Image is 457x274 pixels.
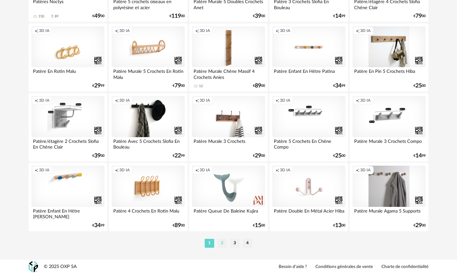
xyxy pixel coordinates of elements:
div: Patère 4 Crochets En Rotin Malu [112,207,185,220]
span: 14 [335,14,341,18]
a: Creation icon 3D IA Patère 5 Crochets En Chêne Compo €2500 [269,93,348,162]
div: € 99 [333,84,345,88]
span: 3D IA [119,98,130,103]
a: Creation icon 3D IA Patère En Pin 5 Crochets Hiba €2500 [350,23,428,92]
div: € 99 [173,154,185,158]
a: Conditions générales de vente [315,264,373,270]
span: 49 [94,14,101,18]
div: Patère Murale 5 Crochets En Rotin Malu [112,67,185,80]
span: 34 [335,84,341,88]
a: Besoin d'aide ? [279,264,307,270]
span: Creation icon [275,28,279,33]
span: 3D IA [200,28,210,33]
a: Creation icon 3D IA Patère Enfant En Hêtre [PERSON_NAME] €3499 [29,163,107,231]
span: 3D IA [360,98,371,103]
div: Patère En Pin 5 Crochets Hiba [353,67,426,80]
span: Creation icon [195,168,199,173]
span: 119 [171,14,181,18]
div: € 00 [253,154,265,158]
span: 25 [335,154,341,158]
span: 3D IA [119,28,130,33]
a: Creation icon 3D IA Patère Murale 3 Crochets €2900 [189,93,268,162]
span: Creation icon [115,168,119,173]
span: 3D IA [200,168,210,173]
div: Patère Double En Métal Acier Hiba [272,207,345,220]
span: 3D IA [280,98,290,103]
div: 150 [38,14,44,19]
a: Creation icon 3D IA Patère Murale 3 Crochets Compo €1499 [350,93,428,162]
a: Creation icon 3D IA Patère Double En Métal Acier Hiba €1300 [269,163,348,231]
span: 89 [255,84,261,88]
div: Patère Murale Chêne Massif 4 Crochets Anies [192,67,265,80]
span: 3D IA [39,168,50,173]
img: OXP [29,261,38,272]
span: 3D IA [360,28,371,33]
div: € 00 [253,223,265,228]
div: 89 [55,14,58,19]
span: 3D IA [39,28,50,33]
li: 1 [205,239,214,248]
li: 3 [230,239,240,248]
div: Patère Enfant En Hêtre [PERSON_NAME] [31,207,104,220]
div: € 00 [414,14,426,18]
a: Creation icon 3D IA Patère Murale Chêne Massif 4 Crochets Anies 12 €8900 [189,23,268,92]
div: € 00 [414,223,426,228]
span: 89 [175,223,181,228]
a: Creation icon 3D IA Patère/étagère 2 Crochets Slofia En Chêne Clair €3900 [29,93,107,162]
span: 25 [415,84,422,88]
a: Creation icon 3D IA Patère Murale Agama 5 Supports €2900 [350,163,428,231]
span: 3D IA [360,168,371,173]
span: 22 [175,154,181,158]
span: 29 [255,154,261,158]
a: Creation icon 3D IA Patère Queue De Baleine Kujira €1500 [189,163,268,231]
span: Creation icon [35,98,38,103]
a: Creation icon 3D IA Patère 4 Crochets En Rotin Malu €8900 [109,163,188,231]
div: 12 [199,84,203,88]
div: € 00 [333,154,345,158]
div: € 00 [414,84,426,88]
div: € 00 [173,84,185,88]
li: 4 [243,239,252,248]
span: 3D IA [280,168,290,173]
span: Creation icon [195,98,199,103]
span: Creation icon [275,98,279,103]
span: Creation icon [275,168,279,173]
div: © 2025 OXP SA [44,264,77,270]
span: 29 [94,84,101,88]
div: € 00 [92,14,104,18]
div: Patère Murale 3 Crochets Compo [353,137,426,150]
div: € 00 [253,84,265,88]
span: Creation icon [356,98,360,103]
span: Creation icon [115,98,119,103]
div: € 00 [169,14,185,18]
span: Download icon [50,14,55,19]
div: € 99 [333,14,345,18]
div: € 99 [92,84,104,88]
div: Patère Queue De Baleine Kujira [192,207,265,220]
span: 3D IA [39,98,50,103]
span: 3D IA [200,98,210,103]
a: Creation icon 3D IA Patère Murale 5 Crochets En Rotin Malu €7900 [109,23,188,92]
span: 34 [94,223,101,228]
span: Creation icon [35,28,38,33]
span: 3D IA [280,28,290,33]
span: 79 [175,84,181,88]
div: € 99 [414,154,426,158]
div: € 00 [333,223,345,228]
span: 39 [94,154,101,158]
div: Patère Avec 5 Crochets Slofia En Bouleau [112,137,185,150]
div: € 00 [173,223,185,228]
span: Creation icon [356,168,360,173]
div: Patère Murale Agama 5 Supports [353,207,426,220]
div: € 00 [92,154,104,158]
span: Creation icon [356,28,360,33]
div: Patère/étagère 2 Crochets Slofia En Chêne Clair [31,137,104,150]
li: 2 [217,239,227,248]
span: 14 [415,154,422,158]
span: Creation icon [195,28,199,33]
div: € 99 [92,223,104,228]
span: 79 [415,14,422,18]
a: Creation icon 3D IA Patère Avec 5 Crochets Slofia En Bouleau €2299 [109,93,188,162]
div: € 00 [253,14,265,18]
span: 39 [255,14,261,18]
